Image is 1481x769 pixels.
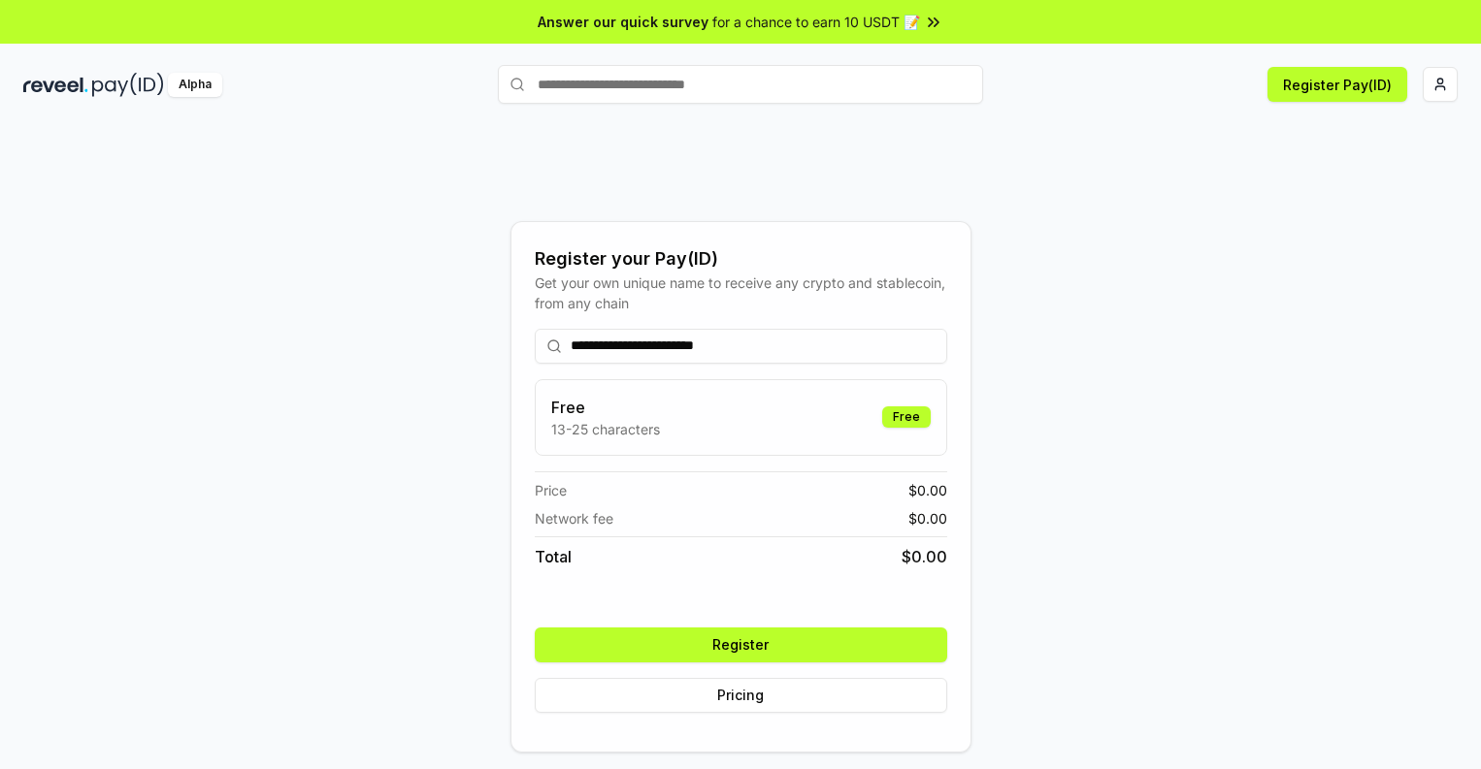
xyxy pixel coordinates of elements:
[23,73,88,97] img: reveel_dark
[535,272,947,313] div: Get your own unique name to receive any crypto and stablecoin, from any chain
[535,545,572,568] span: Total
[1267,67,1407,102] button: Register Pay(ID)
[538,12,708,32] span: Answer our quick survey
[908,508,947,529] span: $ 0.00
[535,245,947,272] div: Register your Pay(ID)
[902,545,947,568] span: $ 0.00
[535,627,947,662] button: Register
[535,678,947,713] button: Pricing
[168,73,222,97] div: Alpha
[551,419,660,439] p: 13-25 characters
[882,406,931,428] div: Free
[535,508,613,529] span: Network fee
[551,396,660,419] h3: Free
[92,73,164,97] img: pay_id
[712,12,920,32] span: for a chance to earn 10 USDT 📝
[908,480,947,500] span: $ 0.00
[535,480,567,500] span: Price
